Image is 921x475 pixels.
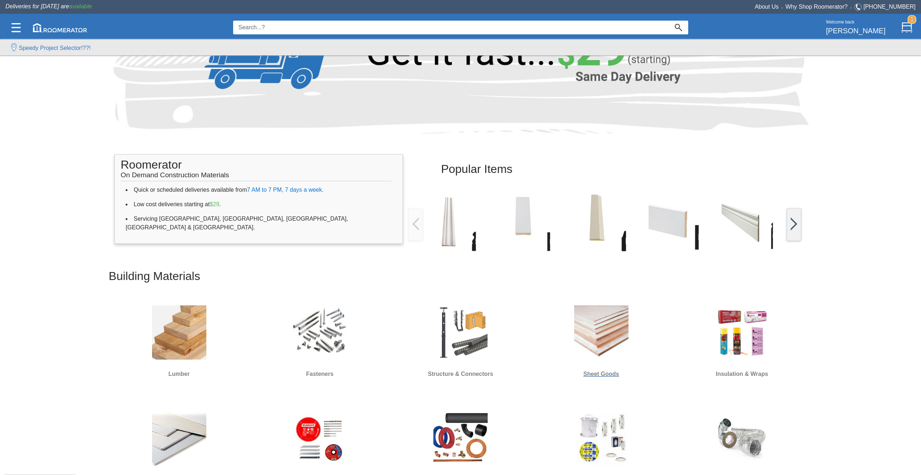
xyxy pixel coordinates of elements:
h6: Structure & Connectors [415,369,506,379]
img: Search_Icon.svg [675,24,682,31]
img: S&H.jpg [433,305,488,360]
span: $29 [210,201,219,207]
a: Fasteners [274,300,365,383]
a: Lumber [134,300,224,383]
span: • [848,6,854,9]
img: Plumbing.jpg [433,411,488,466]
h6: Insulation & Wraps [697,369,787,379]
img: roomerator-logo.svg [33,23,87,32]
img: /app/images/Buttons/favicon.jpg [491,190,555,253]
input: Search...? [233,21,669,34]
a: Sheet Goods [556,300,647,383]
a: [PHONE_NUMBER] [863,4,916,10]
strong: 1 [908,15,916,24]
img: /app/images/Buttons/favicon.jpg [640,190,703,253]
img: /app/images/Buttons/favicon.jpg [791,217,797,230]
img: Cart.svg [901,22,912,33]
label: Speedy Project Selector!??! [19,44,91,52]
h6: Lumber [134,369,224,379]
li: Quick or scheduled deliveries available from [126,183,391,197]
img: Drywall.jpg [152,411,206,466]
h2: Building Materials [109,264,812,288]
span: On Demand Construction Materials [121,167,229,179]
h6: Sheet Goods [556,369,647,379]
img: Telephone.svg [854,3,863,12]
img: /app/images/Buttons/favicon.jpg [788,190,851,253]
h1: Roomerator [121,154,391,181]
img: Screw.jpg [293,305,347,360]
img: HVAC.jpg [715,411,769,466]
a: Why Shop Roomerator? [786,4,848,10]
img: /app/images/Buttons/favicon.jpg [565,190,629,253]
img: /app/images/Buttons/favicon.jpg [714,190,777,253]
h2: Popular Items [441,157,768,181]
a: Structure & Connectors [415,300,506,383]
img: Categories.svg [12,23,21,32]
h6: Fasteners [274,369,365,379]
span: Deliveries for [DATE] are [5,3,92,9]
img: Lumber.jpg [152,305,206,360]
li: Servicing [GEOGRAPHIC_DATA], [GEOGRAPHIC_DATA], [GEOGRAPHIC_DATA], [GEOGRAPHIC_DATA] & [GEOGRAPHI... [126,212,391,235]
span: 7 AM to 7 PM, 7 days a week. [247,187,324,193]
img: Sheet_Good.jpg [574,305,628,360]
span: • [779,6,786,9]
span: available [69,3,92,9]
img: Electrical.jpg [574,411,628,466]
img: Insulation.jpg [715,305,769,360]
li: Low cost deliveries starting at . [126,197,391,212]
img: /app/images/Buttons/favicon.jpg [412,217,419,230]
img: Blades-&-Bits.jpg [293,411,347,466]
img: /app/images/Buttons/favicon.jpg [417,190,480,253]
a: About Us [755,4,779,10]
a: Insulation & Wraps [697,300,787,383]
